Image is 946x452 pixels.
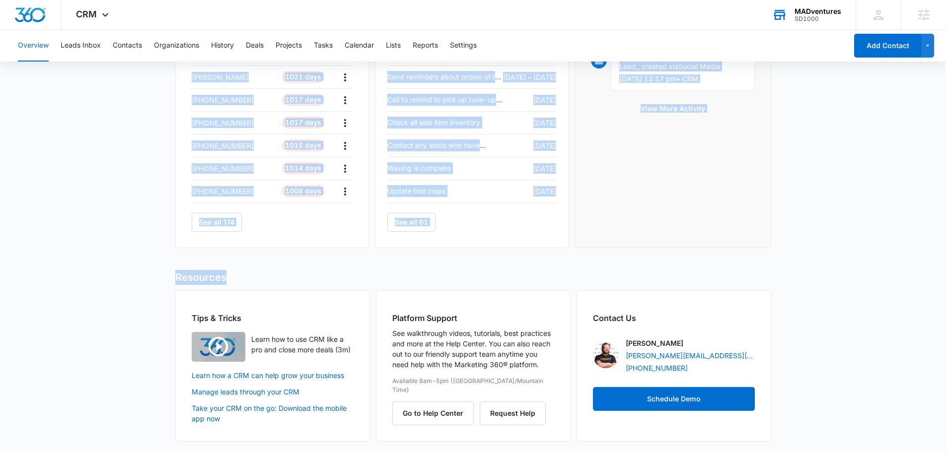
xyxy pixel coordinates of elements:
[192,95,254,105] p: [PHONE_NUMBER]
[337,69,353,85] button: Actions
[619,75,746,82] p: [DATE] 12:17 pm • CRM
[192,332,245,362] img: Learn how to use CRM like a pro and close more deals (3m)
[192,72,249,82] p: [PERSON_NAME]
[192,118,254,128] p: [PHONE_NUMBER]
[76,9,97,19] span: CRM
[503,95,556,105] p: [DATE]
[392,409,480,417] a: Go to Help Center
[192,140,275,151] a: [PHONE_NUMBER]
[795,7,841,15] div: account name
[282,162,324,174] div: 1014 Days
[175,270,771,285] h2: Resources
[387,94,503,106] a: Call to remind to pick up tune-up items
[503,163,556,174] p: [DATE]
[192,140,254,151] p: [PHONE_NUMBER]
[282,71,324,83] div: 1021 Days
[480,401,546,425] button: Request Help
[626,338,683,348] p: [PERSON_NAME]
[450,30,477,62] button: Settings
[795,15,841,22] div: account id
[282,139,324,151] div: 1015 Days
[61,30,101,62] button: Leads Inbox
[503,118,556,128] p: [DATE]
[503,140,556,151] p: [DATE]
[626,363,688,373] a: [PHONE_NUMBER]
[276,30,302,62] button: Projects
[337,161,353,176] button: Actions
[387,213,436,232] a: See all 61
[678,62,720,70] span: Social Media
[192,370,354,381] a: Learn how a CRM can help grow your business
[387,117,503,129] a: Check all sale item inventory
[593,312,755,324] h2: Contact Us
[392,377,554,394] p: Available 8am-5pm ([GEOGRAPHIC_DATA]/Mountain Time)
[387,185,503,197] a: Update trail maps
[251,334,354,355] p: Learn how to use CRM like a pro and close more deals (3m)
[18,30,49,62] button: Overview
[503,186,556,196] p: [DATE]
[154,30,199,62] button: Organizations
[480,409,546,417] a: Request Help
[282,117,324,129] div: 1017 Days
[211,30,234,62] button: History
[192,118,275,128] a: [PHONE_NUMBER]
[192,186,254,196] p: [PHONE_NUMBER]
[113,30,142,62] button: Contacts
[593,387,755,411] button: Schedule Demo
[392,328,554,370] p: See walkthrough videos, tutorials, best practices and more at the Help Center. You can also reach...
[337,184,353,199] button: Actions
[246,30,264,62] button: Deals
[337,138,353,153] button: Actions
[854,34,921,58] button: Add Contact
[192,95,275,105] a: [PHONE_NUMBER]
[192,163,275,174] a: [PHONE_NUMBER]
[413,30,438,62] button: Reports
[619,62,638,70] span: Lead,
[337,115,353,130] button: Actions
[386,30,401,62] button: Lists
[192,403,354,424] a: Take your CRM on the go: Download the mobile app now
[387,139,503,151] a: Contact any leads who have questions
[192,72,275,82] a: [PERSON_NAME]
[282,185,324,197] div: 1008 Days
[392,312,554,324] h2: Platform Support
[192,312,354,324] h2: Tips & Tricks
[631,97,715,121] button: View More Activity
[503,72,556,82] p: [DATE] – [DATE]
[638,62,678,70] span: , created via
[387,162,503,174] a: Waxing is complete
[192,186,275,196] a: [PHONE_NUMBER]
[192,163,254,174] p: [PHONE_NUMBER]
[626,350,755,361] a: [PERSON_NAME][EMAIL_ADDRESS][PERSON_NAME][DOMAIN_NAME]
[192,213,242,232] button: See all 174
[345,30,374,62] button: Calendar
[282,94,324,106] div: 1017 Days
[593,342,619,368] img: Tyler Peterson
[192,387,354,397] a: Manage leads through your CRM
[314,30,333,62] button: Tasks
[337,92,353,108] button: Actions
[337,47,353,62] button: Actions
[387,71,503,83] a: Send reminders about promo of the month
[392,401,474,425] button: Go to Help Center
